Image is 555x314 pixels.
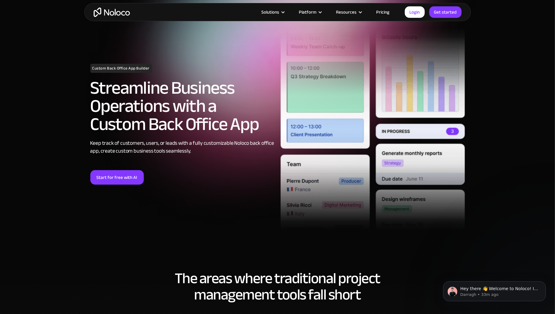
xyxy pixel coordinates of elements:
div: Solutions [254,8,292,16]
a: Get started [429,6,462,18]
a: Pricing [369,8,397,16]
div: Platform [292,8,329,16]
div: Platform [299,8,317,16]
h2: The areas where traditional project management tools fall short [90,270,465,303]
div: Resources [329,8,369,16]
a: Login [405,6,425,18]
h1: Custom Back Office App Builder [90,64,152,73]
a: home [94,8,130,17]
iframe: Intercom notifications message [434,269,555,311]
div: Keep track of customers, users, or leads with a fully customizable Noloco back office app, create... [90,139,275,155]
div: Resources [336,8,357,16]
h2: Streamline Business Operations with a Custom Back Office App [90,79,275,133]
div: Solutions [262,8,279,16]
a: Start for free with AI [90,170,144,185]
